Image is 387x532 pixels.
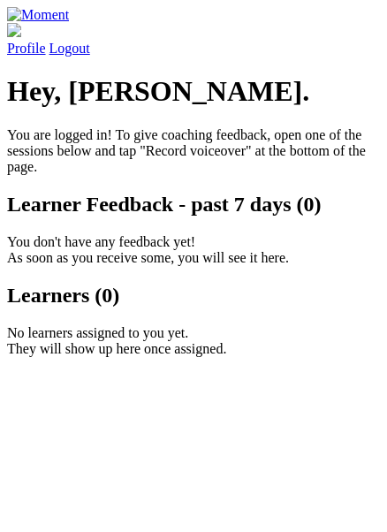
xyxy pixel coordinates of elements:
img: default_avatar-b4e2223d03051bc43aaaccfb402a43260a3f17acc7fafc1603fdf008d6cba3c9.png [7,23,21,37]
h2: Learners (0) [7,284,380,308]
p: No learners assigned to you yet. They will show up here once assigned. [7,325,380,357]
a: Profile [7,23,380,56]
h2: Learner Feedback - past 7 days (0) [7,193,380,217]
a: Logout [49,41,90,56]
img: Moment [7,7,69,23]
h1: Hey, [PERSON_NAME]. [7,75,380,108]
p: You are logged in! To give coaching feedback, open one of the sessions below and tap "Record voic... [7,127,380,175]
p: You don't have any feedback yet! As soon as you receive some, you will see it here. [7,234,380,266]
